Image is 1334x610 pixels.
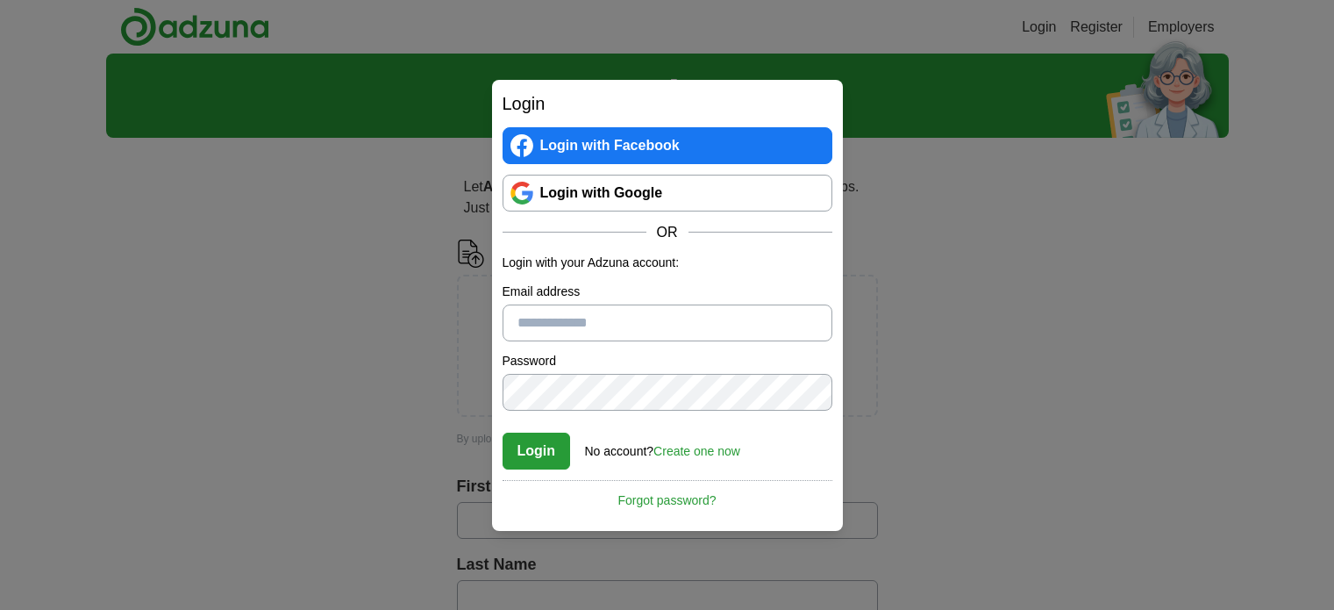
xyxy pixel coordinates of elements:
span: OR [646,222,688,243]
label: Password [503,352,832,370]
a: Login with Google [503,175,832,212]
h2: Login [503,90,832,117]
a: Create one now [653,444,740,458]
label: Email address [503,283,832,301]
p: Login with your Adzuna account: [503,254,832,272]
a: Forgot password? [503,480,832,510]
button: Login [503,433,571,470]
div: No account? [585,432,740,461]
a: Login with Facebook [503,127,832,164]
